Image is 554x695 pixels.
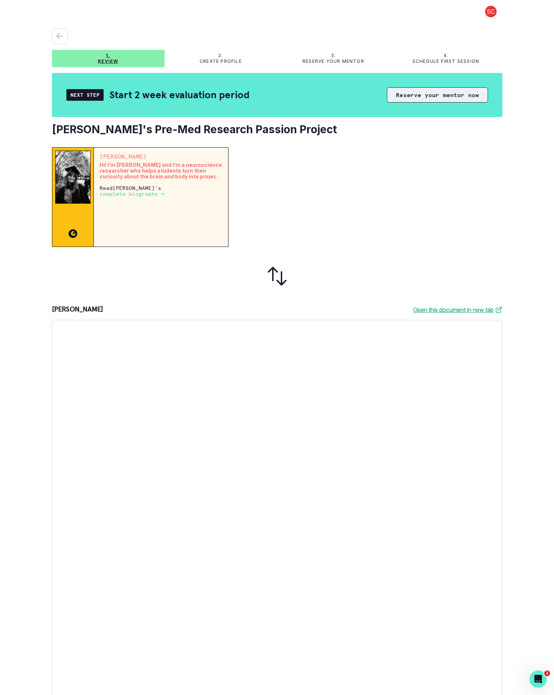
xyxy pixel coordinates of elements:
[106,53,110,58] p: 1.
[100,185,222,197] p: Read [PERSON_NAME] 's
[100,153,222,159] p: [PERSON_NAME]
[302,58,364,64] p: Reserve your mentor
[413,305,502,314] a: Open this document in new tab
[100,162,222,185] strong: Hi! I’m [PERSON_NAME] and I’m a neuroscience researcher who helps students turn their curiosity a...
[479,6,502,17] button: profile picture
[66,89,104,101] div: Next Step
[109,88,249,101] h2: Start 2 week evaluation period
[544,670,550,676] span: 1
[200,58,242,64] p: Create profile
[387,87,488,103] button: Reserve your mentor now
[100,191,165,197] a: complete biography →
[55,151,91,204] img: Mentor Image
[444,53,448,58] p: 4.
[218,53,223,58] p: 2.
[331,53,336,58] p: 3.
[69,229,77,238] img: CC image
[52,305,103,314] p: [PERSON_NAME]
[413,58,479,64] p: Schedule first session
[52,123,502,136] h2: [PERSON_NAME]'s Pre-Med Research Passion Project
[529,670,547,688] iframe: Intercom live chat
[98,58,118,64] p: Review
